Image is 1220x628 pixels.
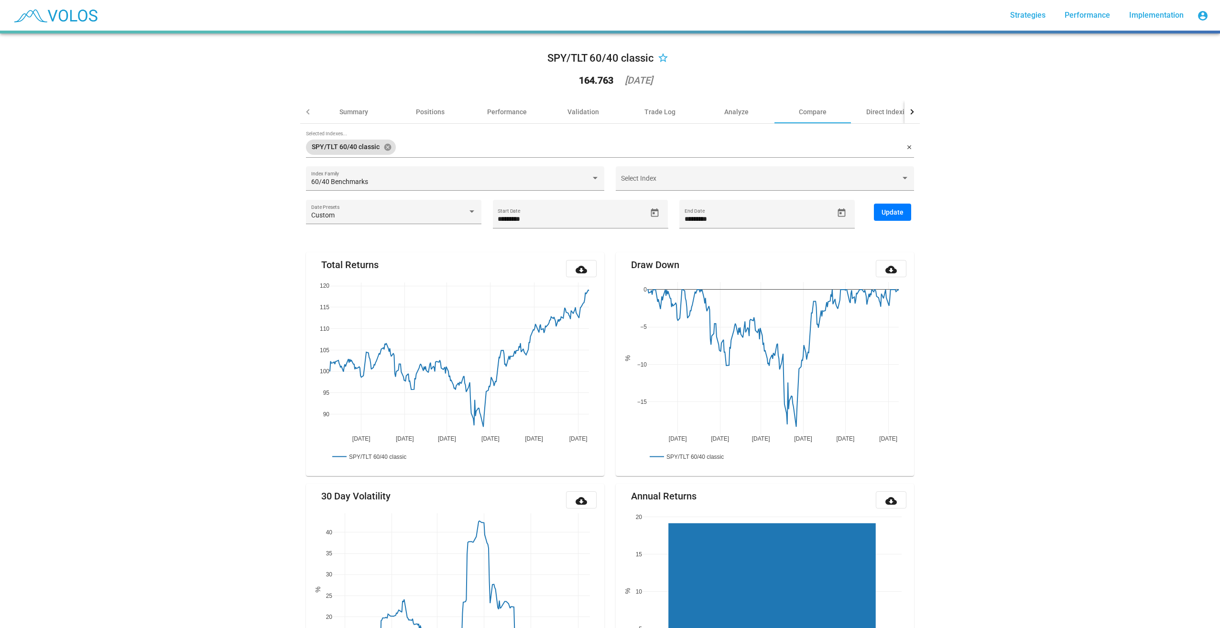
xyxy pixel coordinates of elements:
[321,491,391,501] mat-card-title: 30 Day Volatility
[724,107,749,117] div: Analyze
[657,53,669,65] mat-icon: star_border
[631,491,697,501] mat-card-title: Annual Returns
[885,495,897,507] mat-icon: cloud_download
[1197,10,1209,22] mat-icon: account_circle
[416,107,445,117] div: Positions
[874,204,911,221] button: Update
[8,3,102,27] img: blue_transparent.png
[866,107,912,117] div: Direct Indexing
[339,107,368,117] div: Summary
[906,144,913,152] mat-icon: close
[311,211,335,219] span: Custom
[321,260,379,270] mat-card-title: Total Returns
[631,260,679,270] mat-card-title: Draw Down
[383,143,392,152] mat-icon: cancel
[576,264,587,275] mat-icon: cloud_download
[1010,11,1046,20] span: Strategies
[1122,7,1191,24] a: Implementation
[306,140,396,155] mat-chip: SPY/TLT 60/40 classic
[567,107,599,117] div: Validation
[579,76,613,85] div: 164.763
[487,107,527,117] div: Performance
[1057,7,1118,24] a: Performance
[833,205,850,221] button: Open calendar
[882,208,904,216] span: Update
[576,495,587,507] mat-icon: cloud_download
[1002,7,1053,24] a: Strategies
[644,107,675,117] div: Trade Log
[311,178,368,185] span: 60/40 Benchmarks
[646,205,663,221] button: Open calendar
[1129,11,1184,20] span: Implementation
[547,51,654,66] div: SPY/TLT 60/40 classic
[799,107,827,117] div: Compare
[1065,11,1110,20] span: Performance
[885,264,897,275] mat-icon: cloud_download
[625,76,653,85] div: [DATE]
